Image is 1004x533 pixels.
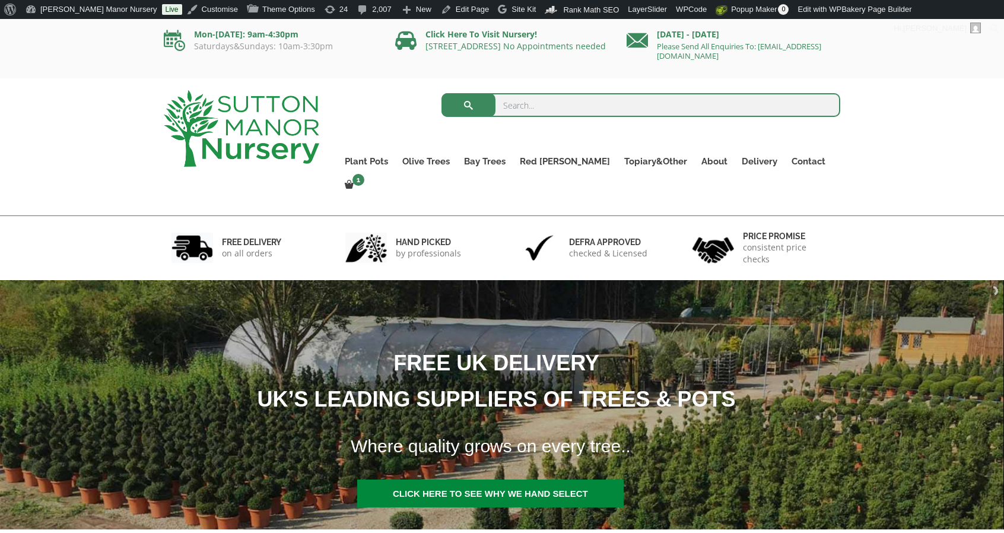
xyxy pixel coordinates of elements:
a: Hi, [889,19,986,38]
p: [DATE] - [DATE] [627,27,840,42]
h6: Defra approved [569,237,647,248]
a: [STREET_ADDRESS] No Appointments needed [425,40,606,52]
a: Live [162,4,182,15]
p: Saturdays&Sundays: 10am-3:30pm [164,42,377,51]
h6: Price promise [743,231,833,242]
span: Rank Math SEO [563,5,619,14]
a: Click Here To Visit Nursery! [425,28,537,40]
span: [PERSON_NAME] [903,24,967,33]
img: 2.jpg [345,233,387,263]
a: Red [PERSON_NAME] [513,153,617,170]
p: by professionals [396,248,461,259]
p: on all orders [222,248,281,259]
input: Search... [441,93,841,117]
span: 1 [352,174,364,186]
h6: FREE DELIVERY [222,237,281,248]
a: Plant Pots [338,153,395,170]
p: checked & Licensed [569,248,647,259]
a: Bay Trees [457,153,513,170]
span: Site Kit [511,5,536,14]
a: Delivery [735,153,784,170]
a: Topiary&Other [617,153,694,170]
p: consistent price checks [743,242,833,265]
h6: hand picked [396,237,461,248]
a: Please Send All Enquiries To: [EMAIL_ADDRESS][DOMAIN_NAME] [657,41,821,61]
span: 0 [778,4,789,15]
p: Mon-[DATE]: 9am-4:30pm [164,27,377,42]
a: Olive Trees [395,153,457,170]
img: 1.jpg [171,233,213,263]
img: 4.jpg [692,230,734,266]
a: 1 [338,177,368,193]
h1: FREE UK DELIVERY UK’S LEADING SUPPLIERS OF TREES & POTS [60,345,918,417]
img: 3.jpg [519,233,560,263]
a: About [694,153,735,170]
img: logo [164,90,319,167]
a: Contact [784,153,833,170]
h1: Where quality grows on every tree.. [336,429,919,464]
